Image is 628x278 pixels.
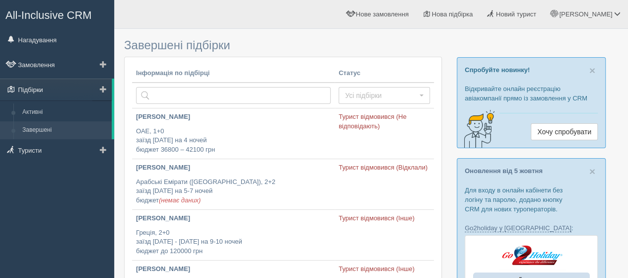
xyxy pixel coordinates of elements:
a: Оновлення від 5 жовтня [465,167,543,175]
th: Інформація по підбірці [132,65,335,83]
span: Нова підбірка [432,10,473,18]
p: Греція, 2+0 заїзд [DATE] - [DATE] на 9-10 ночей бюджет до 120000 грн [136,228,331,256]
span: Завершені підбірки [124,38,230,52]
a: Go2holiday у [GEOGRAPHIC_DATA] [465,224,571,232]
a: Хочу спробувати [531,123,598,140]
p: Спробуйте новинку! [465,65,598,75]
img: creative-idea-2907357.png [457,109,497,149]
span: Усі підбірки [345,91,417,100]
input: Пошук за країною або туристом [136,87,331,104]
span: (немає даних) [159,196,201,204]
p: Арабські Емірати ([GEOGRAPHIC_DATA]), 2+2 заїзд [DATE] на 5-7 ночей бюджет [136,178,331,205]
a: Активні [18,103,112,121]
span: × [589,65,595,76]
span: × [589,166,595,177]
p: Турист відмовився (Не відповідають) [339,112,430,131]
p: [PERSON_NAME] [136,265,331,274]
p: Відкривайте онлайн реєстрацію авіакомпанії прямо із замовлення у CRM [465,84,598,103]
span: Новий турист [496,10,536,18]
span: All-Inclusive CRM [5,9,92,21]
p: Турист відмовився (Відклали) [339,163,430,173]
p: [PERSON_NAME] [136,163,331,173]
p: Для входу в онлайн кабінети без логіну та паролю, додано кнопку CRM для нових туроператорів. [465,185,598,214]
span: Нове замовлення [356,10,409,18]
a: [PERSON_NAME] ОАЕ, 1+0заїзд [DATE] на 4 ночейбюджет 36800 – 42100 грн [132,108,335,159]
p: Турист відмовився (Інше) [339,214,430,223]
a: [PERSON_NAME] Арабські Емірати ([GEOGRAPHIC_DATA]), 2+2заїзд [DATE] на 5-7 ночейбюджет(немає даних) [132,159,335,209]
p: Турист відмовився (Інше) [339,265,430,274]
p: : [465,223,598,233]
th: Статус [335,65,434,83]
p: [PERSON_NAME] [136,112,331,122]
a: All-Inclusive CRM [0,0,114,28]
button: Close [589,65,595,76]
span: [PERSON_NAME] [559,10,612,18]
button: Усі підбірки [339,87,430,104]
a: Завершені [18,121,112,139]
a: [PERSON_NAME] Греція, 2+0заїзд [DATE] - [DATE] на 9-10 ночейбюджет до 120000 грн [132,210,335,260]
button: Close [589,166,595,177]
p: [PERSON_NAME] [136,214,331,223]
p: ОАЕ, 1+0 заїзд [DATE] на 4 ночей бюджет 36800 – 42100 грн [136,127,331,155]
